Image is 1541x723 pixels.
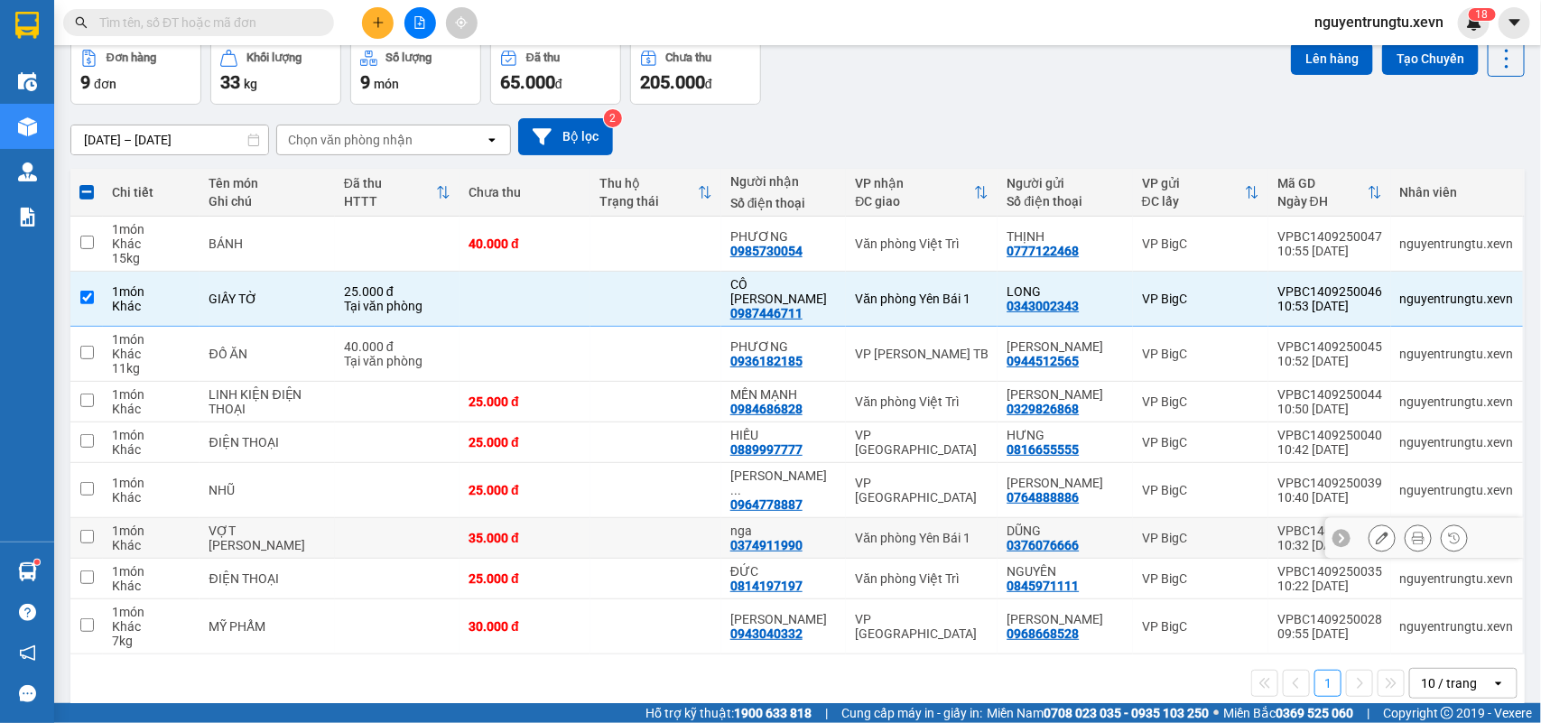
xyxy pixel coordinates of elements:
[1268,169,1391,217] th: Toggle SortBy
[1142,483,1259,497] div: VP BigC
[1277,354,1382,368] div: 10:52 [DATE]
[112,332,190,347] div: 1 món
[730,626,803,641] div: 0943040332
[730,442,803,457] div: 0889997777
[210,40,341,105] button: Khối lượng33kg
[1007,244,1079,258] div: 0777122468
[730,483,741,497] span: ...
[469,394,581,409] div: 25.000 đ
[112,428,190,442] div: 1 món
[1277,524,1382,538] div: VPBC1409250036
[855,292,989,306] div: Văn phòng Yên Bái 1
[1400,435,1514,450] div: nguyentrungtu.xevn
[1007,176,1123,190] div: Người gửi
[1142,394,1259,409] div: VP BigC
[112,347,190,361] div: Khác
[19,604,36,621] span: question-circle
[1142,619,1259,634] div: VP BigC
[362,7,394,39] button: plus
[1277,229,1382,244] div: VPBC1409250047
[469,236,581,251] div: 40.000 đ
[469,571,581,586] div: 25.000 đ
[1277,476,1382,490] div: VPBC1409250039
[19,685,36,702] span: message
[730,497,803,512] div: 0964778887
[112,222,190,236] div: 1 món
[220,71,240,93] span: 33
[209,236,325,251] div: BÁNH
[1400,185,1514,199] div: Nhân viên
[18,208,37,227] img: solution-icon
[1213,709,1219,717] span: ⚪️
[730,579,803,593] div: 0814197197
[855,347,989,361] div: VP [PERSON_NAME] TB
[1007,579,1079,593] div: 0845971111
[1007,284,1123,299] div: LONG
[413,16,426,29] span: file-add
[1277,442,1382,457] div: 10:42 [DATE]
[730,174,838,189] div: Người nhận
[518,118,613,155] button: Bộ lọc
[112,634,190,648] div: 7 kg
[730,524,838,538] div: nga
[1400,236,1514,251] div: nguyentrungtu.xevn
[1277,564,1382,579] div: VPBC1409250035
[846,169,998,217] th: Toggle SortBy
[112,579,190,593] div: Khác
[19,644,36,662] span: notification
[599,176,698,190] div: Thu hộ
[112,299,190,313] div: Khác
[526,51,560,64] div: Đã thu
[1400,619,1514,634] div: nguyentrungtu.xevn
[372,16,385,29] span: plus
[1007,490,1079,505] div: 0764888886
[80,71,90,93] span: 9
[640,71,705,93] span: 205.000
[18,162,37,181] img: warehouse-icon
[855,428,989,457] div: VP [GEOGRAPHIC_DATA]
[841,703,982,723] span: Cung cấp máy in - giấy in:
[599,194,698,209] div: Trạng thái
[71,125,268,154] input: Select a date range.
[112,538,190,552] div: Khác
[730,229,838,244] div: PHƯƠNG
[1277,244,1382,258] div: 10:55 [DATE]
[469,619,581,634] div: 30.000 đ
[374,77,399,91] span: món
[855,194,974,209] div: ĐC giao
[730,468,838,497] div: NGUYỄN THỊ MINH HẢO
[1277,626,1382,641] div: 09:55 [DATE]
[1277,612,1382,626] div: VPBC1409250028
[1007,402,1079,416] div: 0329826868
[1382,42,1479,75] button: Tạo Chuyến
[1369,524,1396,552] div: Sửa đơn hàng
[344,354,450,368] div: Tại văn phòng
[730,244,803,258] div: 0985730054
[1277,490,1382,505] div: 10:40 [DATE]
[730,277,838,306] div: CÔ GIANG
[855,236,989,251] div: Văn phòng Việt Trì
[1007,428,1123,442] div: HƯNG
[1466,14,1482,31] img: icon-new-feature
[1142,571,1259,586] div: VP BigC
[666,51,712,64] div: Chưa thu
[209,483,325,497] div: NHŨ
[1007,442,1079,457] div: 0816655555
[1291,42,1373,75] button: Lên hàng
[987,703,1209,723] span: Miền Nam
[1044,706,1209,720] strong: 0708 023 035 - 0935 103 250
[1499,7,1530,39] button: caret-down
[112,251,190,265] div: 15 kg
[469,483,581,497] div: 25.000 đ
[112,236,190,251] div: Khác
[485,133,499,147] svg: open
[112,476,190,490] div: 1 món
[360,71,370,93] span: 9
[730,306,803,320] div: 0987446711
[112,284,190,299] div: 1 món
[335,169,460,217] th: Toggle SortBy
[1491,676,1506,691] svg: open
[112,490,190,505] div: Khác
[209,292,325,306] div: GIẤY TỜ
[1142,435,1259,450] div: VP BigC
